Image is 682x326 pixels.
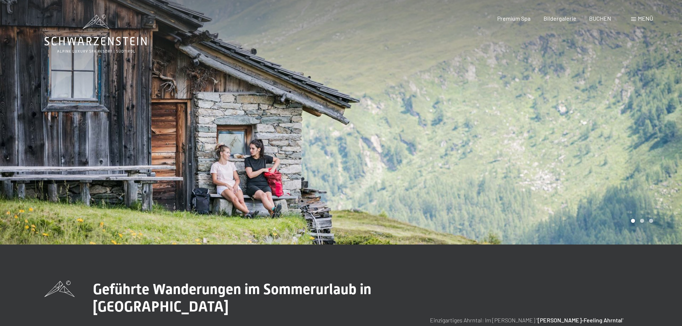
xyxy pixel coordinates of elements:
[649,219,653,223] div: Carousel Page 3
[631,219,635,223] div: Carousel Page 1 (Current Slide)
[497,15,530,22] a: Premium Spa
[93,281,371,315] span: Geführte Wanderungen im Sommerurlaub in [GEOGRAPHIC_DATA]
[589,15,611,22] a: BUCHEN
[640,219,644,223] div: Carousel Page 2
[638,15,653,22] span: Menü
[538,317,622,323] strong: [PERSON_NAME]-Feeling Ahrntal
[628,219,653,223] div: Carousel Pagination
[544,15,576,22] a: Bildergalerie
